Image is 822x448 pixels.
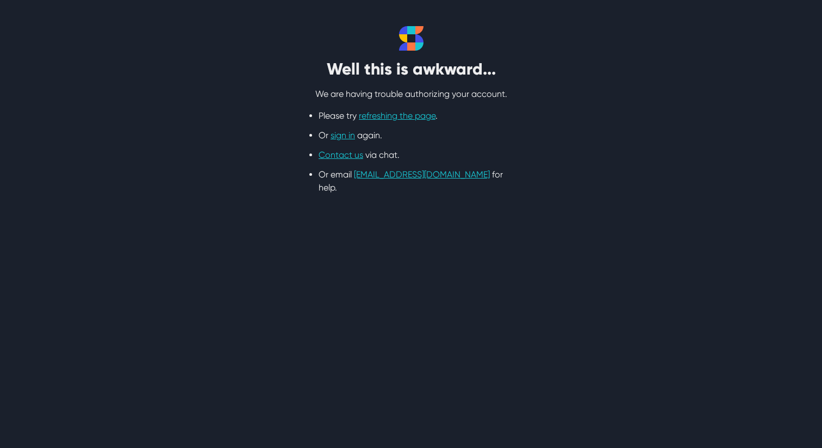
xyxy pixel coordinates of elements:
[319,150,363,160] a: Contact us
[354,169,490,180] a: [EMAIL_ADDRESS][DOMAIN_NAME]
[275,88,547,101] p: We are having trouble authorizing your account.
[319,129,503,142] li: Or again.
[319,149,503,162] li: via chat.
[275,59,547,79] h2: Well this is awkward...
[331,130,355,140] a: sign in
[319,109,503,122] li: Please try .
[319,168,503,194] li: Or email for help.
[359,111,435,121] a: refreshing the page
